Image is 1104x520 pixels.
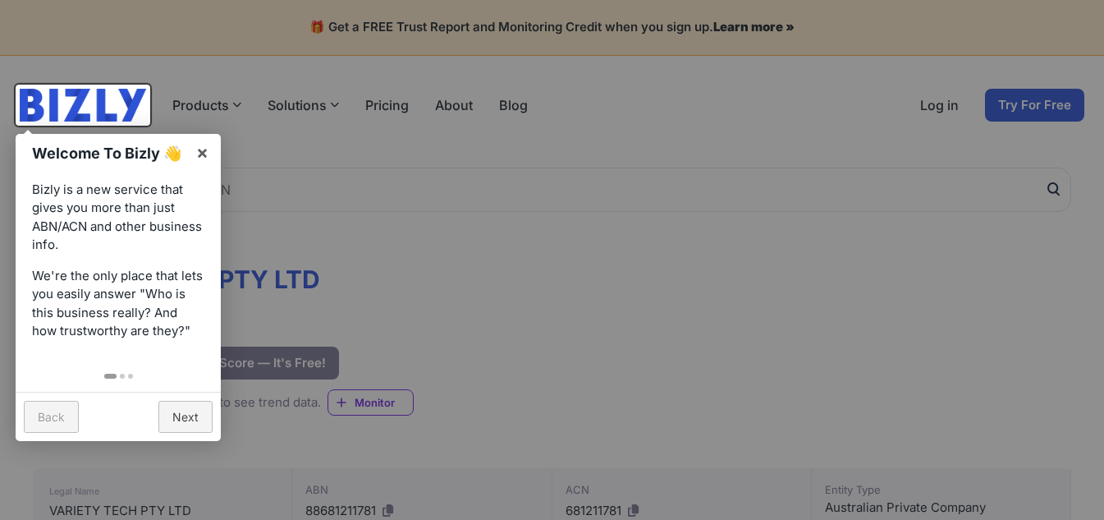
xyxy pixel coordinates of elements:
[24,401,79,433] a: Back
[184,134,221,171] a: ×
[32,142,187,164] h1: Welcome To Bizly 👋
[158,401,213,433] a: Next
[32,181,204,255] p: Bizly is a new service that gives you more than just ABN/ACN and other business info.
[32,267,204,341] p: We're the only place that lets you easily answer "Who is this business really? And how trustworth...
